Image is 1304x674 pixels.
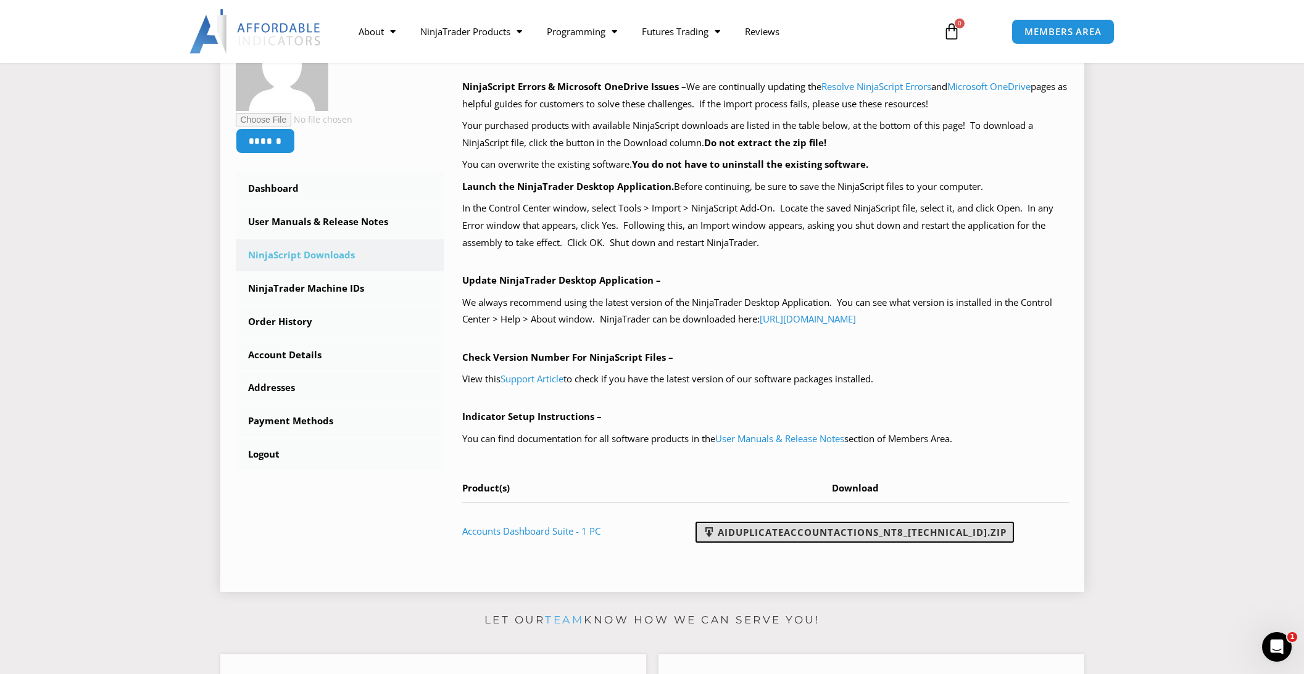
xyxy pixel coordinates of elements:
[236,405,444,437] a: Payment Methods
[10,297,237,325] div: David dice…
[236,438,444,471] a: Logout
[212,399,231,419] button: Enviar un mensaje…
[236,339,444,371] a: Account Details
[10,325,202,424] div: Hi [PERSON_NAME], Please update to the latest version, as this may resolve the issues. If you con...
[217,5,239,27] div: Cerrar
[236,206,444,238] a: User Manuals & Release Notes
[37,298,49,311] img: Profile image for David
[20,219,193,279] div: The team will get back to you on this. Our usual reply time is a few hours. You'll get replies he...
[236,239,444,271] a: NinjaScript Downloads
[1024,27,1102,36] span: MEMBERS AREA
[821,80,931,92] a: Resolve NinjaScript Errors
[220,610,1084,630] p: Let our know how we can serve you!
[704,136,826,149] b: Do not extract the zip file!
[20,52,114,62] b: Send a Screenshot:
[462,156,1069,173] p: You can overwrite the existing software.
[20,256,116,278] b: [EMAIL_ADDRESS][DOMAIN_NAME]
[10,44,202,211] div: Send a Screenshot:Please send a screenshot of your full trade copier window, showing the version ...
[955,18,965,28] span: 0
[35,7,55,27] img: Profile image for David
[60,6,140,15] h1: [PERSON_NAME]
[462,430,1069,448] p: You can find documentation for all software products in the section of Members Area.
[10,325,237,451] div: David dice…
[462,410,602,422] b: Indicator Setup Instructions –
[10,212,237,297] div: Solomon dice…
[346,17,408,46] a: About
[236,306,444,338] a: Order History
[10,44,237,212] div: Solomon dice…
[832,482,879,494] span: Download
[346,17,929,46] nav: Menu
[20,332,193,405] div: Hi [PERSON_NAME], Please update to the latest version, as this may resolve the issues. If you con...
[53,300,122,309] b: [PERSON_NAME]
[1011,19,1115,44] a: MEMBERS AREA
[462,371,1069,388] p: View this to check if you have the latest version of our software packages installed.
[947,80,1031,92] a: Microsoft OneDrive
[924,14,979,49] a: 0
[462,482,510,494] span: Product(s)
[10,212,202,287] div: The team will get back to you on this. Our usual reply time is a few hours.You'll get replies her...
[1262,632,1292,662] iframe: Intercom live chat
[629,17,733,46] a: Futures Trading
[39,404,49,414] button: Selector de emoji
[760,313,856,325] a: [URL][DOMAIN_NAME]
[189,9,322,54] img: LogoAI | Affordable Indicators – NinjaTrader
[632,158,868,170] b: You do not have to uninstall the existing software.
[462,180,674,192] b: Launch the NinjaTrader Desktop Application.
[696,522,1014,543] a: AIDuplicateAccountActions_NT8_[TECHNICAL_ID].zip
[715,432,844,445] a: User Manuals & Release Notes
[20,166,193,203] div: Please provide any additional information below. We'll get back to you as soon as we can!
[236,372,444,404] a: Addresses
[10,378,236,399] textarea: Escribe un mensaje...
[462,351,673,363] b: Check Version Number For NinjaScript Files –
[8,5,31,28] button: go back
[78,404,88,414] button: Start recording
[236,18,328,111] img: 1abd75397d97bf37cdeb5b9b669ee968e199dbd6b4b2aaa8192be873fcb36a22
[236,273,444,305] a: NinjaTrader Machine IDs
[462,525,600,537] a: Accounts Dashboard Suite - 1 PC
[1287,632,1297,642] span: 1
[236,173,444,471] nav: Account pages
[462,294,1069,329] p: We always recommend using the latest version of the NinjaTrader Desktop Application. You can see ...
[733,17,792,46] a: Reviews
[462,78,1069,113] p: We are continually updating the and pages as helpful guides for customers to solve these challeng...
[462,80,686,92] b: NinjaScript Errors & Microsoft OneDrive Issues –
[193,5,217,28] button: Inicio
[408,17,534,46] a: NinjaTrader Products
[60,15,85,28] p: Activo
[534,17,629,46] a: Programming
[545,614,584,626] a: team
[462,274,661,286] b: Update NinjaTrader Desktop Application –
[236,173,444,205] a: Dashboard
[20,70,193,142] div: Please send a screenshot of your full trade copier window, showing the version number (top left) ...
[59,404,69,414] button: Selector de gif
[53,299,210,310] div: joined the conversation
[19,404,29,414] button: Adjuntar un archivo
[462,178,1069,195] p: Before continuing, be sure to save the NinjaScript files to your computer.
[462,117,1069,152] p: Your purchased products with available NinjaScript downloads are listed in the table below, at th...
[20,149,134,159] a: How to take a screenshot?
[500,372,563,385] a: Support Article
[462,200,1069,252] p: In the Control Center window, select Tools > Import > NinjaScript Add-On. Locate the saved NinjaS...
